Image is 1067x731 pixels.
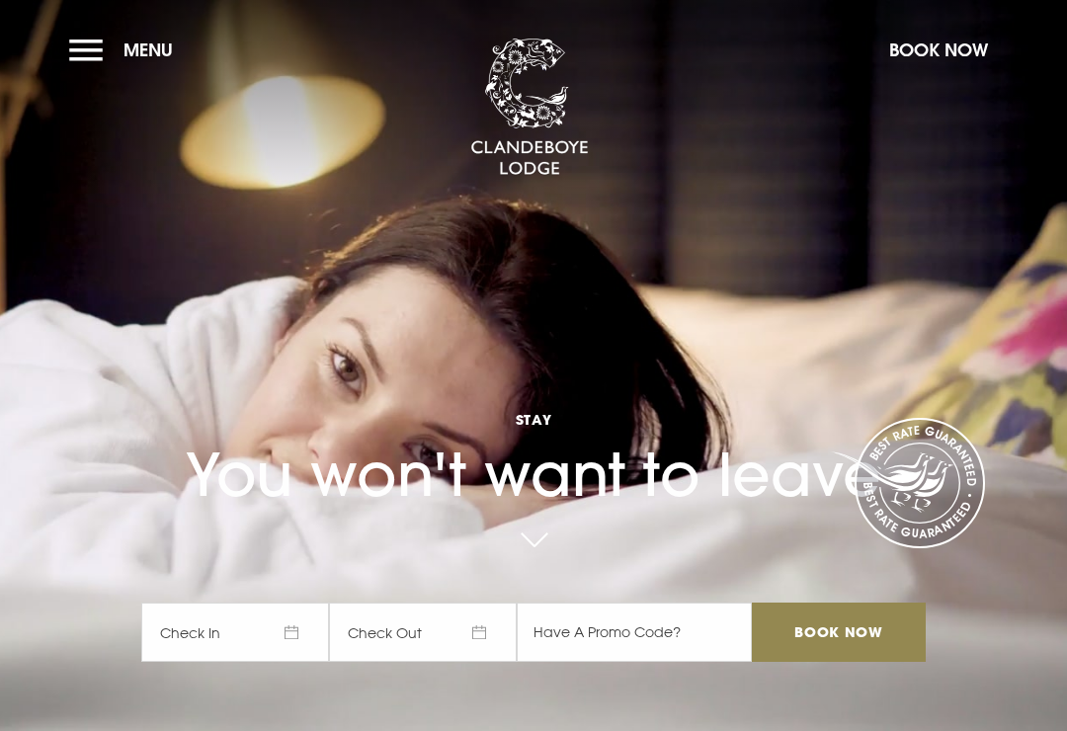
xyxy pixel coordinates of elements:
h1: You won't want to leave [141,363,926,510]
input: Book Now [752,603,926,662]
span: Check In [141,603,329,662]
span: Stay [141,410,926,429]
img: Clandeboye Lodge [470,39,589,177]
button: Menu [69,29,183,71]
span: Check Out [329,603,517,662]
button: Book Now [879,29,998,71]
input: Have A Promo Code? [517,603,752,662]
span: Menu [123,39,173,61]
